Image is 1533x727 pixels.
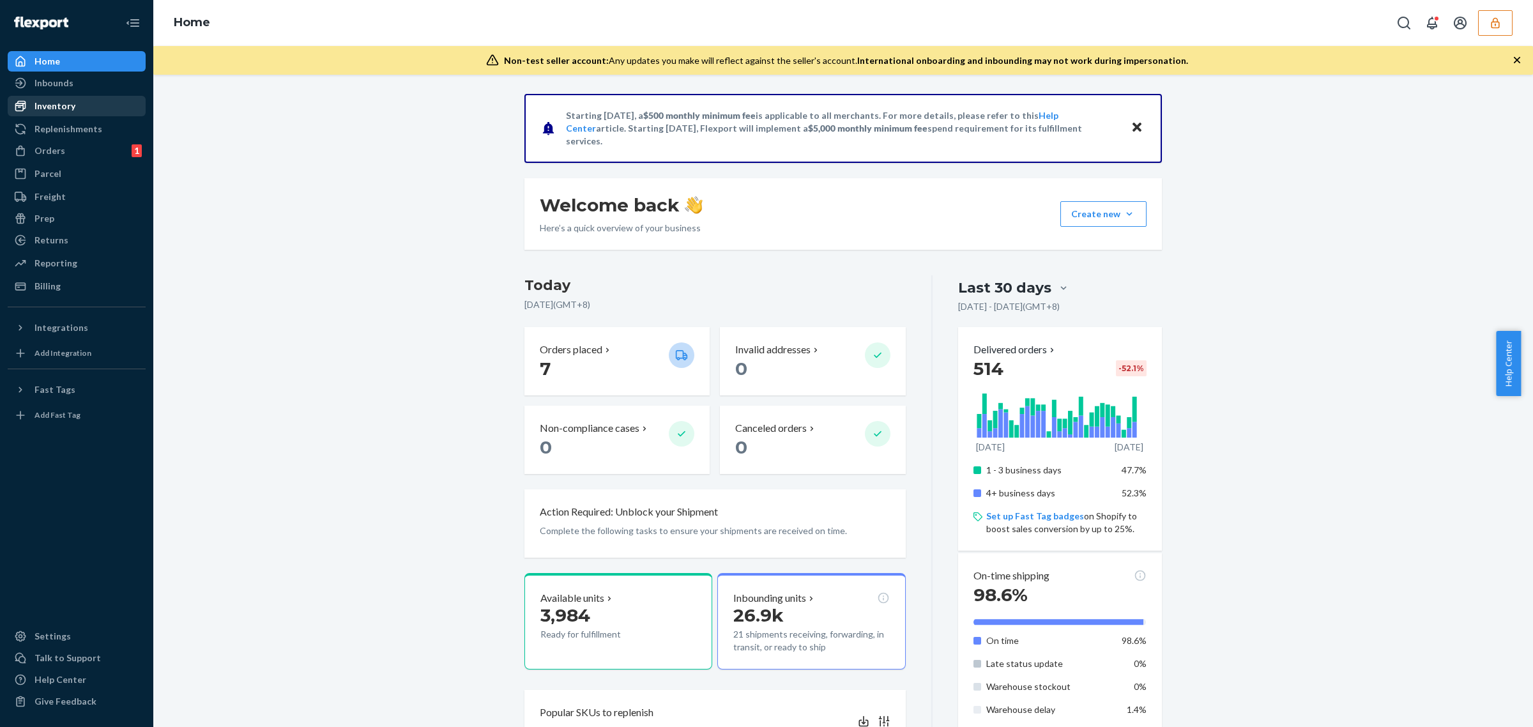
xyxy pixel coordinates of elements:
[8,230,146,250] a: Returns
[34,257,77,270] div: Reporting
[735,436,747,458] span: 0
[34,144,65,157] div: Orders
[986,634,1112,647] p: On time
[720,406,905,474] button: Canceled orders 0
[958,300,1060,313] p: [DATE] - [DATE] ( GMT+8 )
[524,573,712,670] button: Available units3,984Ready for fulfillment
[8,208,146,229] a: Prep
[34,123,102,135] div: Replenishments
[540,591,604,606] p: Available units
[8,253,146,273] a: Reporting
[504,55,609,66] span: Non-test seller account:
[8,648,146,668] a: Talk to Support
[986,487,1112,500] p: 4+ business days
[8,343,146,363] a: Add Integration
[8,51,146,72] a: Home
[34,673,86,686] div: Help Center
[733,628,889,654] p: 21 shipments receiving, forwarding, in transit, or ready to ship
[986,657,1112,670] p: Late status update
[34,167,61,180] div: Parcel
[8,141,146,161] a: Orders1
[986,703,1112,716] p: Warehouse delay
[643,110,756,121] span: $500 monthly minimum fee
[566,109,1118,148] p: Starting [DATE], a is applicable to all merchants. For more details, please refer to this article...
[1391,10,1417,36] button: Open Search Box
[34,652,101,664] div: Talk to Support
[735,421,807,436] p: Canceled orders
[8,119,146,139] a: Replenishments
[973,569,1049,583] p: On-time shipping
[958,278,1051,298] div: Last 30 days
[34,77,73,89] div: Inbounds
[540,342,602,357] p: Orders placed
[524,406,710,474] button: Non-compliance cases 0
[540,524,890,537] p: Complete the following tasks to ensure your shipments are received on time.
[540,421,639,436] p: Non-compliance cases
[973,342,1057,357] button: Delivered orders
[174,15,210,29] a: Home
[986,510,1084,521] a: Set up Fast Tag badges
[857,55,1188,66] span: International onboarding and inbounding may not work during impersonation.
[1129,119,1145,137] button: Close
[540,222,703,234] p: Here’s a quick overview of your business
[8,670,146,690] a: Help Center
[540,358,551,379] span: 7
[504,54,1188,67] div: Any updates you make will reflect against the seller's account.
[8,379,146,400] button: Fast Tags
[735,358,747,379] span: 0
[735,342,811,357] p: Invalid addresses
[1060,201,1147,227] button: Create new
[34,695,96,708] div: Give Feedback
[8,318,146,338] button: Integrations
[34,55,60,68] div: Home
[524,275,906,296] h3: Today
[540,505,718,519] p: Action Required: Unblock your Shipment
[34,348,91,358] div: Add Integration
[164,4,220,42] ol: breadcrumbs
[986,680,1112,693] p: Warehouse stockout
[524,298,906,311] p: [DATE] ( GMT+8 )
[973,358,1003,379] span: 514
[1496,331,1521,396] button: Help Center
[540,194,703,217] h1: Welcome back
[524,327,710,395] button: Orders placed 7
[540,628,659,641] p: Ready for fulfillment
[34,630,71,643] div: Settings
[34,383,75,396] div: Fast Tags
[976,441,1005,454] p: [DATE]
[8,626,146,647] a: Settings
[1122,487,1147,498] span: 52.3%
[1134,658,1147,669] span: 0%
[34,280,61,293] div: Billing
[8,187,146,207] a: Freight
[8,276,146,296] a: Billing
[8,164,146,184] a: Parcel
[720,327,905,395] button: Invalid addresses 0
[34,409,80,420] div: Add Fast Tag
[8,73,146,93] a: Inbounds
[132,144,142,157] div: 1
[986,464,1112,477] p: 1 - 3 business days
[34,234,68,247] div: Returns
[8,691,146,712] button: Give Feedback
[34,100,75,112] div: Inventory
[1127,704,1147,715] span: 1.4%
[34,190,66,203] div: Freight
[733,604,784,626] span: 26.9k
[733,591,806,606] p: Inbounding units
[14,17,68,29] img: Flexport logo
[973,584,1028,606] span: 98.6%
[1447,10,1473,36] button: Open account menu
[540,705,653,720] p: Popular SKUs to replenish
[540,604,590,626] span: 3,984
[808,123,927,134] span: $5,000 monthly minimum fee
[1115,441,1143,454] p: [DATE]
[1134,681,1147,692] span: 0%
[1122,635,1147,646] span: 98.6%
[717,573,905,670] button: Inbounding units26.9k21 shipments receiving, forwarding, in transit, or ready to ship
[120,10,146,36] button: Close Navigation
[8,405,146,425] a: Add Fast Tag
[8,96,146,116] a: Inventory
